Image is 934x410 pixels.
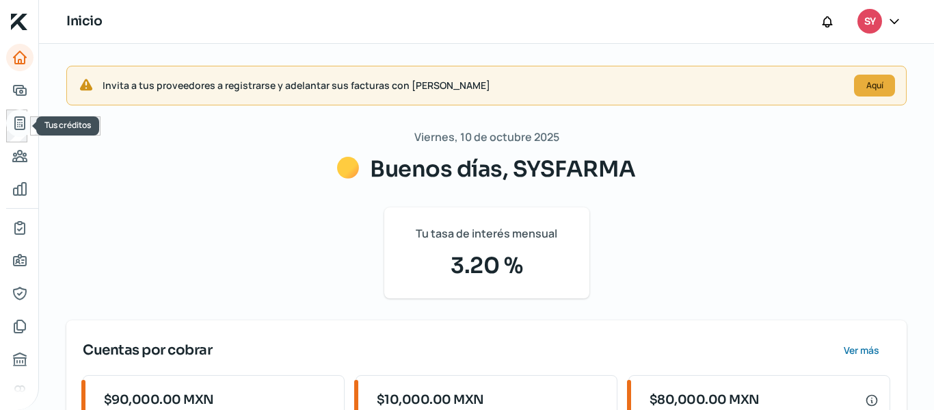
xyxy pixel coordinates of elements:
span: Invita a tus proveedores a registrarse y adelantar sus facturas con [PERSON_NAME] [103,77,843,94]
span: Tu tasa de interés mensual [416,224,557,244]
button: Ver más [832,337,890,364]
span: Aquí [866,81,883,90]
a: Información general [6,247,34,274]
a: Tus créditos [6,110,34,137]
button: Aquí [854,75,895,97]
a: Mi contrato [6,214,34,242]
span: 3.20 % [401,249,573,282]
a: Representantes [6,280,34,307]
a: Buró de crédito [6,346,34,373]
h1: Inicio [66,12,102,31]
span: $10,000.00 MXN [377,391,484,409]
span: Viernes, 10 de octubre 2025 [414,127,559,147]
span: $80,000.00 MXN [650,391,760,409]
a: Pago a proveedores [6,142,34,170]
span: Ver más [844,346,879,355]
span: SY [864,14,875,30]
a: Adelantar facturas [6,77,34,104]
a: Referencias [6,379,34,406]
a: Documentos [6,313,34,340]
a: Inicio [6,44,34,71]
span: $90,000.00 MXN [104,391,214,409]
span: Cuentas por cobrar [83,340,212,361]
img: Saludos [337,157,359,179]
span: Tus créditos [44,119,91,131]
a: Mis finanzas [6,175,34,203]
span: Buenos días, SYSFARMA [370,155,636,183]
